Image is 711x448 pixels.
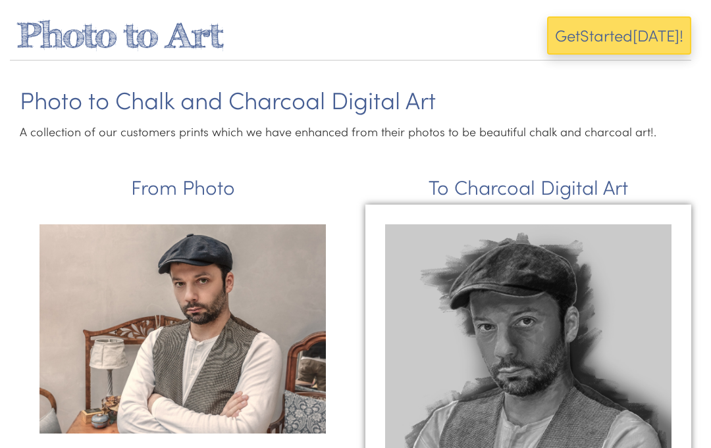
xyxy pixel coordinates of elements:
[20,87,691,113] h1: Photo to Chalk and Charcoal Digital Art
[16,14,223,55] a: Photo to Art
[614,24,633,46] span: ed
[555,24,580,46] span: Get
[20,120,691,143] p: A collection of our customers prints which we have enhanced from their photos to be beautiful cha...
[547,16,691,55] button: GetStarted[DATE]!
[365,176,691,198] h2: To Charcoal Digital Art
[20,176,346,198] h2: From Photo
